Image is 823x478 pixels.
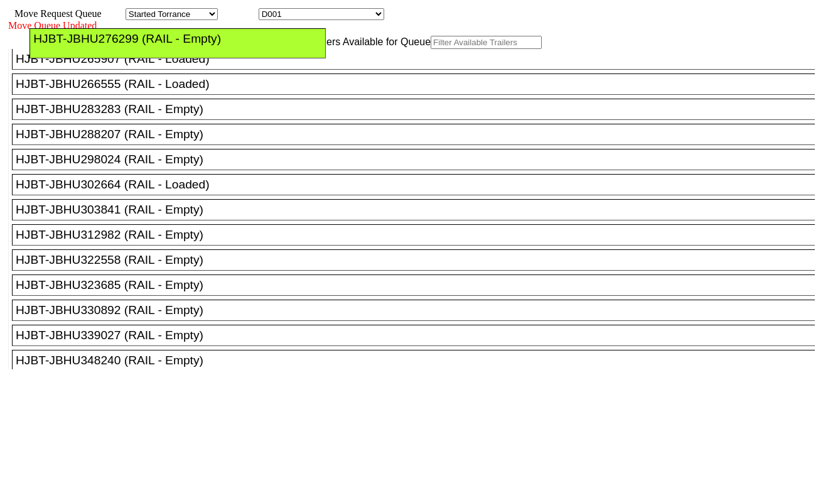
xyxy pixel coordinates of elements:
[431,36,542,49] input: Filter Available Trailers
[104,8,123,19] span: Area
[16,203,822,217] div: HJBT-JBHU303841 (RAIL - Empty)
[16,102,822,116] div: HJBT-JBHU283283 (RAIL - Empty)
[16,52,822,66] div: HJBT-JBHU265907 (RAIL - Loaded)
[16,303,822,317] div: HJBT-JBHU330892 (RAIL - Empty)
[220,8,256,19] span: Location
[16,178,822,192] div: HJBT-JBHU302664 (RAIL - Loaded)
[16,354,822,367] div: HJBT-JBHU348240 (RAIL - Empty)
[16,153,822,166] div: HJBT-JBHU298024 (RAIL - Empty)
[8,8,102,19] span: Move Request Queue
[16,128,822,141] div: HJBT-JBHU288207 (RAIL - Empty)
[8,20,97,31] span: Move Queue Updated
[16,278,822,292] div: HJBT-JBHU323685 (RAIL - Empty)
[304,36,431,47] span: Trailers Available for Queue
[16,77,822,91] div: HJBT-JBHU266555 (RAIL - Loaded)
[16,329,822,342] div: HJBT-JBHU339027 (RAIL - Empty)
[16,253,822,267] div: HJBT-JBHU322558 (RAIL - Empty)
[16,228,822,242] div: HJBT-JBHU312982 (RAIL - Empty)
[33,32,322,46] div: HJBT-JBHU276299 (RAIL - Empty)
